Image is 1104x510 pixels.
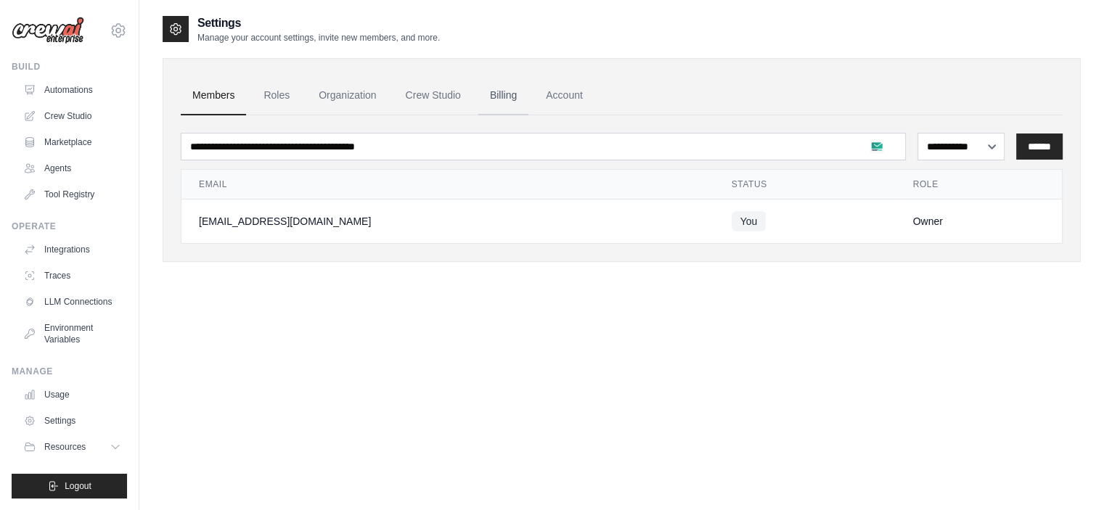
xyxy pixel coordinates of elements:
p: Manage your account settings, invite new members, and more. [197,32,440,44]
a: Tool Registry [17,183,127,206]
button: Resources [17,435,127,458]
a: Account [534,76,594,115]
button: Logout [12,474,127,498]
a: Members [181,76,246,115]
div: Operate [12,221,127,232]
div: Owner [913,214,1045,229]
a: Agents [17,157,127,180]
a: Crew Studio [17,104,127,128]
a: Crew Studio [394,76,473,115]
a: Environment Variables [17,316,127,351]
th: Role [896,170,1063,200]
a: Integrations [17,238,127,261]
a: Usage [17,383,127,406]
span: You [732,211,766,231]
a: Billing [478,76,528,115]
h2: Settings [197,15,440,32]
img: Logo [12,17,84,44]
a: Traces [17,264,127,287]
a: Roles [252,76,301,115]
div: [EMAIL_ADDRESS][DOMAIN_NAME] [199,214,697,229]
a: Organization [307,76,388,115]
a: Settings [17,409,127,432]
a: Marketplace [17,131,127,154]
th: Status [714,170,896,200]
th: Email [181,170,714,200]
span: Logout [65,480,91,492]
a: LLM Connections [17,290,127,313]
div: Build [12,61,127,73]
div: Manage [12,366,127,377]
a: Automations [17,78,127,102]
span: Resources [44,441,86,453]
